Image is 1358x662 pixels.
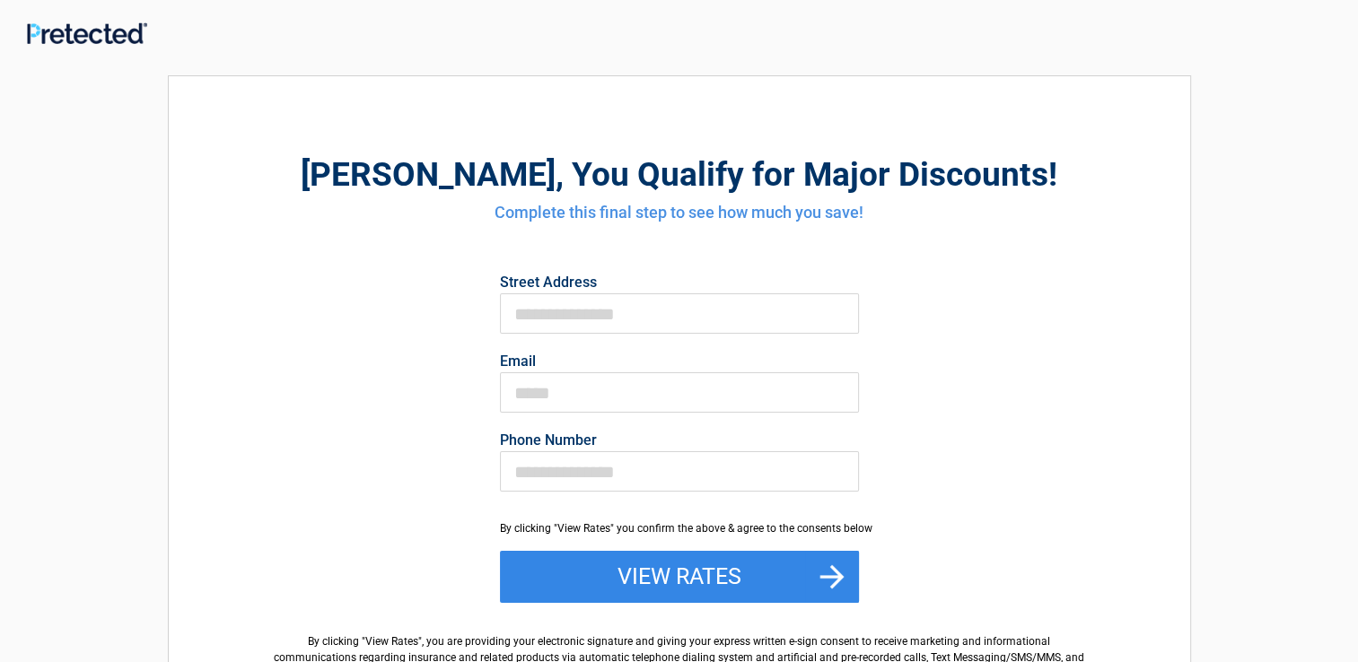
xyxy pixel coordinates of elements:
label: Street Address [500,275,859,290]
h2: , You Qualify for Major Discounts! [267,152,1091,196]
img: Main Logo [27,22,147,44]
label: Email [500,354,859,369]
div: By clicking "View Rates" you confirm the above & agree to the consents below [500,520,859,536]
span: [PERSON_NAME] [301,155,556,194]
button: View Rates [500,551,859,603]
h4: Complete this final step to see how much you save! [267,201,1091,224]
label: Phone Number [500,433,859,448]
span: View Rates [365,635,418,648]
